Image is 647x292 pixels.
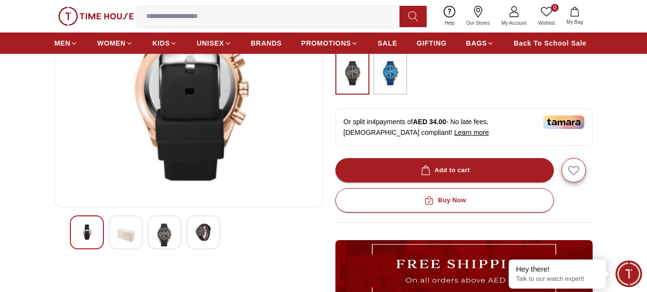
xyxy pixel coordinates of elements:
a: BRANDS [251,34,282,52]
p: Talk to our watch expert! [516,275,598,283]
img: Kenneth Scott Men's Black Dial Chrono & Multi Function Watch - K23148-RSBB [78,224,96,241]
div: Or split in 4 payments of - No late fees, [DEMOGRAPHIC_DATA] compliant! [335,108,593,146]
a: 0Wishlist [532,4,561,29]
span: Wishlist [534,19,559,27]
img: ... [378,57,402,90]
span: WOMEN [97,38,126,48]
span: Help [441,19,459,27]
span: BRANDS [251,38,282,48]
a: SALE [378,34,397,52]
span: SALE [378,38,397,48]
a: Help [439,4,461,29]
a: BAGS [466,34,494,52]
span: PROMOTIONS [301,38,351,48]
img: ... [340,57,365,90]
button: My Bag [561,5,589,28]
a: PROMOTIONS [301,34,359,52]
span: My Bag [563,18,587,26]
a: GIFTING [416,34,447,52]
span: 0 [551,4,559,12]
span: Learn more [454,129,489,136]
span: UNISEX [197,38,224,48]
span: Our Stores [463,19,494,27]
span: My Account [498,19,531,27]
span: BAGS [466,38,487,48]
img: Kenneth Scott Men's Black Dial Chrono & Multi Function Watch - K23148-RSBB [156,224,173,246]
span: MEN [54,38,70,48]
span: KIDS [152,38,170,48]
img: Tamara [543,115,584,129]
a: KIDS [152,34,177,52]
img: ... [58,7,134,26]
a: WOMEN [97,34,133,52]
img: Kenneth Scott Men's Black Dial Chrono & Multi Function Watch - K23148-RSBB [117,224,134,246]
a: Our Stores [461,4,496,29]
button: Buy Now [335,188,554,212]
span: AED 34.00 [413,118,446,126]
div: Hey there! [516,264,598,274]
div: Add to cart [419,165,470,176]
img: Kenneth Scott Men's Black Dial Chrono & Multi Function Watch - K23148-RSBB [195,224,212,241]
button: Add to cart [335,158,554,182]
a: UNISEX [197,34,231,52]
span: GIFTING [416,38,447,48]
a: MEN [54,34,78,52]
div: Chat Widget [615,260,642,287]
div: Buy Now [422,195,466,206]
a: Back To School Sale [514,34,586,52]
span: Back To School Sale [514,38,586,48]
